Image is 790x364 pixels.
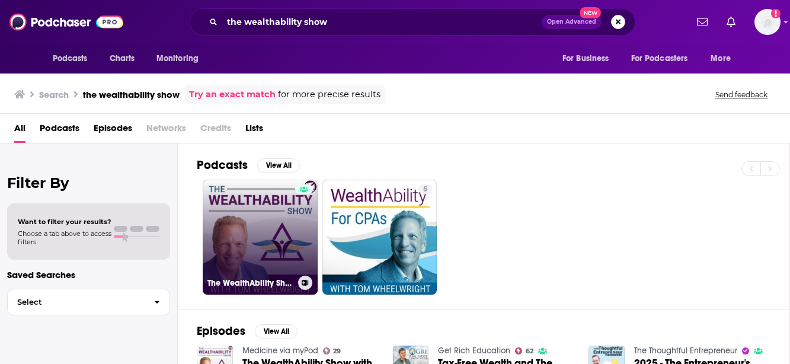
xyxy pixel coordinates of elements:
span: Podcasts [53,50,88,67]
button: Show profile menu [754,9,781,35]
h3: Search [39,89,69,100]
a: Try an exact match [189,88,276,101]
h3: the wealthability show [83,89,180,100]
a: Medicine via myPod [242,346,318,356]
span: Charts [110,50,135,67]
img: User Profile [754,9,781,35]
span: Monitoring [156,50,199,67]
span: New [580,7,601,18]
a: Charts [102,47,142,70]
button: open menu [148,47,214,70]
a: The WealthAbility Show with [PERSON_NAME], CPA [203,180,318,295]
a: 5 [322,180,437,295]
p: Saved Searches [7,269,170,280]
button: Open AdvancedNew [542,15,602,29]
input: Search podcasts, credits, & more... [222,12,542,31]
a: Lists [245,119,263,143]
h2: Episodes [197,324,245,339]
span: Networks [146,119,186,143]
h2: Podcasts [197,158,248,173]
a: 5 [418,184,432,194]
button: open menu [554,47,624,70]
a: Podcasts [40,119,79,143]
button: Select [7,289,170,315]
span: for more precise results [278,88,380,101]
a: 29 [323,347,341,355]
a: The Thoughtful Entrepreneur [634,346,737,356]
a: 62 [515,347,533,355]
span: 5 [423,184,427,196]
span: Logged in as rnissen [754,9,781,35]
div: Search podcasts, credits, & more... [190,8,635,36]
span: Choose a tab above to access filters. [18,229,111,246]
a: Show notifications dropdown [692,12,712,32]
button: Send feedback [712,90,771,100]
span: 62 [526,349,533,354]
span: For Business [562,50,609,67]
span: For Podcasters [631,50,688,67]
svg: Add a profile image [771,9,781,18]
span: Select [8,298,145,306]
button: View All [255,324,298,339]
span: Credits [200,119,231,143]
button: open menu [702,47,746,70]
span: More [711,50,731,67]
a: All [14,119,25,143]
h2: Filter By [7,174,170,191]
span: 29 [333,349,341,354]
span: Open Advanced [547,19,596,25]
a: Get Rich Education [438,346,510,356]
a: Show notifications dropdown [722,12,740,32]
h3: The WealthAbility Show with [PERSON_NAME], CPA [207,278,293,288]
a: EpisodesView All [197,324,298,339]
button: open menu [623,47,705,70]
a: PodcastsView All [197,158,300,173]
img: Podchaser - Follow, Share and Rate Podcasts [9,11,123,33]
button: View All [257,158,300,173]
a: Episodes [94,119,132,143]
span: Want to filter your results? [18,218,111,226]
button: open menu [44,47,103,70]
